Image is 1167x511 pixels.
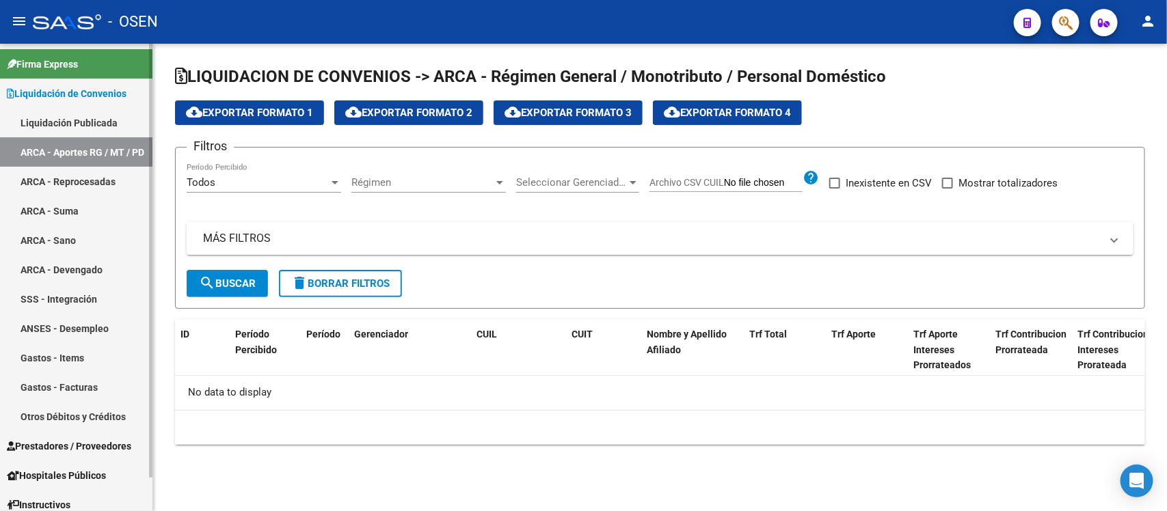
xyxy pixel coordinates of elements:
[291,275,308,291] mat-icon: delete
[349,320,451,380] datatable-header-cell: Gerenciador
[301,320,349,380] datatable-header-cell: Período
[471,320,546,380] datatable-header-cell: CUIL
[175,376,1145,410] div: No data to display
[230,320,281,380] datatable-header-cell: Período Percibido
[187,176,215,189] span: Todos
[908,320,990,380] datatable-header-cell: Trf Aporte Intereses Prorrateados
[803,169,819,186] mat-icon: help
[199,275,215,291] mat-icon: search
[826,320,908,380] datatable-header-cell: Trf Aporte
[306,329,340,340] span: Período
[291,277,390,290] span: Borrar Filtros
[7,439,131,454] span: Prestadores / Proveedores
[664,107,791,119] span: Exportar Formato 4
[108,7,158,37] span: - OSEN
[334,100,483,125] button: Exportar Formato 2
[831,329,876,340] span: Trf Aporte
[749,329,787,340] span: Trf Total
[477,329,497,340] span: CUIL
[354,329,408,340] span: Gerenciador
[990,320,1072,380] datatable-header-cell: Trf Contribucion Prorrateada
[664,104,680,120] mat-icon: cloud_download
[187,222,1134,255] mat-expansion-panel-header: MÁS FILTROS
[649,177,724,188] span: Archivo CSV CUIL
[1077,329,1149,371] span: Trf Contribucion Intereses Prorateada
[744,320,826,380] datatable-header-cell: Trf Total
[180,329,189,340] span: ID
[572,329,593,340] span: CUIT
[351,176,494,189] span: Régimen
[235,329,277,355] span: Período Percibido
[505,104,521,120] mat-icon: cloud_download
[653,100,802,125] button: Exportar Formato 4
[187,137,234,156] h3: Filtros
[175,320,230,380] datatable-header-cell: ID
[566,320,641,380] datatable-header-cell: CUIT
[641,320,744,380] datatable-header-cell: Nombre y Apellido Afiliado
[345,107,472,119] span: Exportar Formato 2
[199,277,256,290] span: Buscar
[647,329,727,355] span: Nombre y Apellido Afiliado
[724,177,803,189] input: Archivo CSV CUIL
[7,57,78,72] span: Firma Express
[186,104,202,120] mat-icon: cloud_download
[1121,465,1153,497] div: Open Intercom Messenger
[846,175,932,191] span: Inexistente en CSV
[494,100,643,125] button: Exportar Formato 3
[7,468,106,483] span: Hospitales Públicos
[913,329,971,371] span: Trf Aporte Intereses Prorrateados
[345,104,362,120] mat-icon: cloud_download
[11,13,27,29] mat-icon: menu
[1140,13,1156,29] mat-icon: person
[186,107,313,119] span: Exportar Formato 1
[1072,320,1154,380] datatable-header-cell: Trf Contribucion Intereses Prorateada
[175,67,886,86] span: LIQUIDACION DE CONVENIOS -> ARCA - Régimen General / Monotributo / Personal Doméstico
[958,175,1058,191] span: Mostrar totalizadores
[995,329,1067,355] span: Trf Contribucion Prorrateada
[203,231,1101,246] mat-panel-title: MÁS FILTROS
[516,176,627,189] span: Seleccionar Gerenciador
[505,107,632,119] span: Exportar Formato 3
[187,270,268,297] button: Buscar
[7,86,126,101] span: Liquidación de Convenios
[279,270,402,297] button: Borrar Filtros
[175,100,324,125] button: Exportar Formato 1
